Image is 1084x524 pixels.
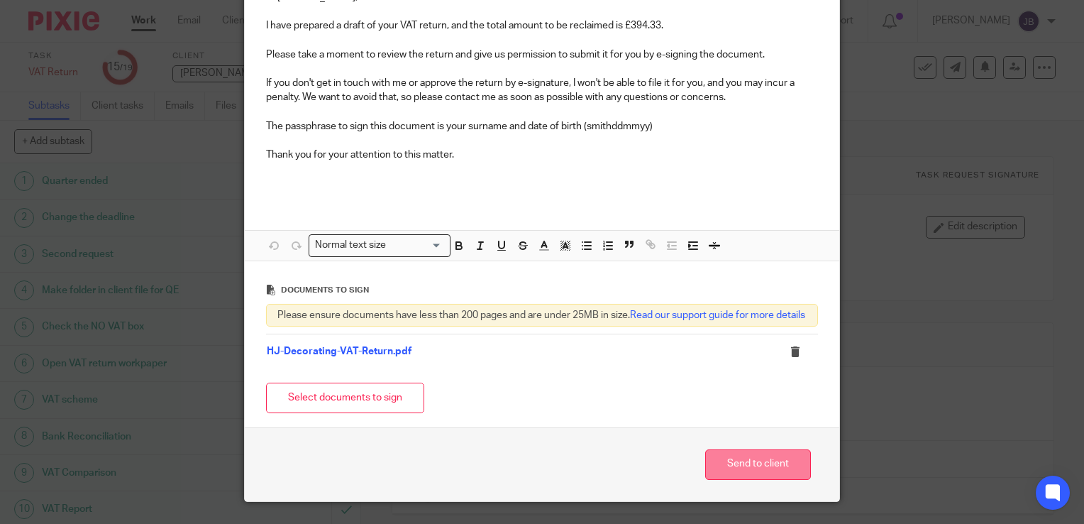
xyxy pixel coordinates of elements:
button: Send to client [705,449,811,480]
input: Search for option [391,238,442,253]
p: The passphrase to sign this document is your surname and date of birth (smithddmmyy) [266,119,818,133]
p: Thank you for your attention to this matter. [266,148,818,162]
div: Search for option [309,234,450,256]
a: Read our support guide for more details [630,310,805,320]
span: Documents to sign [281,286,369,294]
span: Normal text size [312,238,389,253]
div: Please ensure documents have less than 200 pages and are under 25MB in size. [266,304,818,327]
a: HJ-Decorating-VAT-Return.pdf [267,346,411,356]
button: Select documents to sign [266,383,424,413]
